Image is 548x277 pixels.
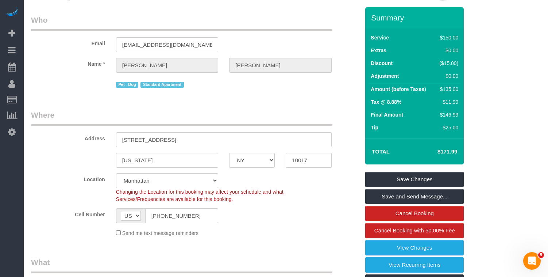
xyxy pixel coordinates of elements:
[437,47,459,54] div: $0.00
[26,37,111,47] label: Email
[523,252,541,270] iframe: Intercom live chat
[538,252,544,258] span: 5
[371,124,378,131] label: Tip
[437,86,459,93] div: $135.00
[374,227,455,234] span: Cancel Booking with 50.00% Fee
[437,124,459,131] div: $25.00
[116,189,283,202] span: Changing the Location for this booking may affect your schedule and what Services/Frequencies are...
[437,72,459,80] div: $0.00
[365,172,464,187] a: Save Changes
[372,148,390,155] strong: Total
[365,223,464,238] a: Cancel Booking with 50.00% Fee
[116,37,218,52] input: Email
[371,14,460,22] h3: Summary
[365,240,464,255] a: View Changes
[140,82,184,88] span: Standard Apartment
[437,34,459,41] div: $150.00
[437,111,459,118] div: $146.99
[371,34,389,41] label: Service
[371,60,393,67] label: Discount
[26,173,111,183] label: Location
[31,257,332,273] legend: What
[116,153,218,168] input: City
[416,149,457,155] h4: $171.99
[437,60,459,67] div: ($15.00)
[145,208,218,223] input: Cell Number
[26,58,111,68] label: Name *
[365,189,464,204] a: Save and Send Message...
[371,72,399,80] label: Adjustment
[116,82,138,88] span: Pet - Dog
[31,110,332,126] legend: Where
[122,230,198,236] span: Send me text message reminders
[371,98,401,106] label: Tax @ 8.88%
[371,86,426,93] label: Amount (before Taxes)
[31,15,332,31] legend: Who
[286,153,331,168] input: Zip Code
[371,111,403,118] label: Final Amount
[371,47,386,54] label: Extras
[116,58,218,73] input: First Name
[26,208,111,218] label: Cell Number
[229,58,331,73] input: Last Name
[365,206,464,221] a: Cancel Booking
[26,132,111,142] label: Address
[4,7,19,18] img: Automaid Logo
[365,257,464,273] a: View Recurring Items
[437,98,459,106] div: $11.99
